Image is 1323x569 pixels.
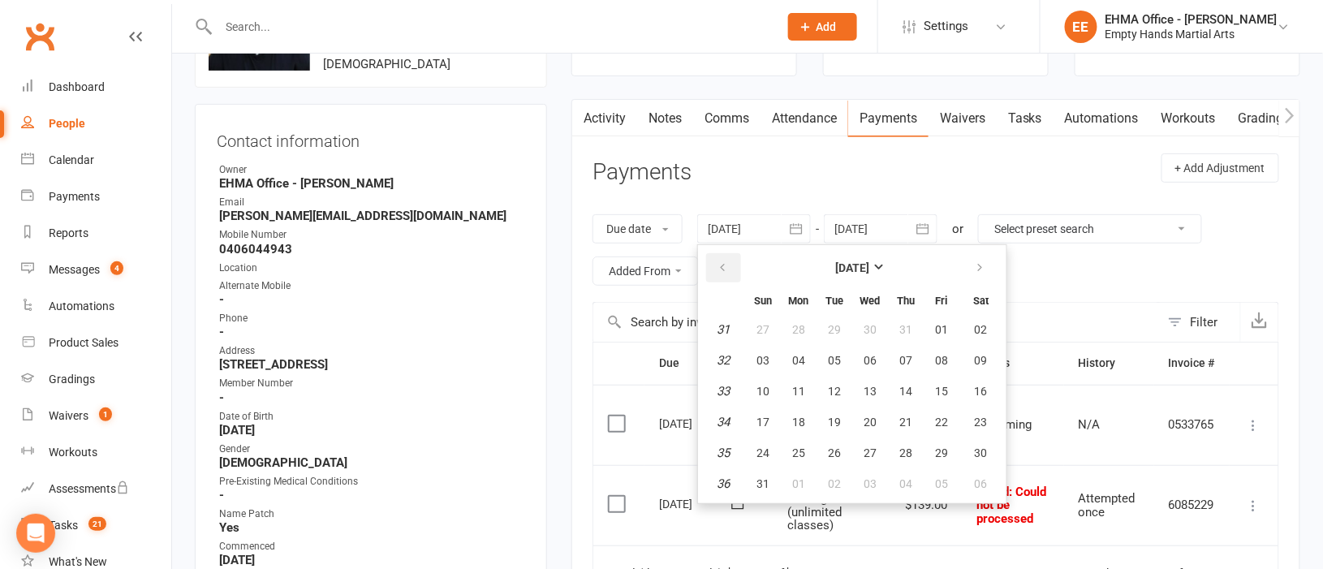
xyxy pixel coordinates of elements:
[644,343,773,384] th: Due
[899,446,912,459] span: 28
[817,346,851,375] button: 05
[593,214,683,244] button: Due date
[935,446,948,459] span: 29
[952,219,963,239] div: or
[864,323,877,336] span: 30
[835,261,869,274] strong: [DATE]
[828,354,841,367] span: 05
[935,416,948,429] span: 22
[1150,100,1227,137] a: Workouts
[693,100,761,137] a: Comms
[756,354,769,367] span: 03
[323,57,450,71] span: [DEMOGRAPHIC_DATA]
[49,373,95,386] div: Gradings
[792,477,805,490] span: 01
[976,485,1046,526] span: Failed
[960,315,1002,344] button: 02
[924,407,959,437] button: 22
[593,303,1160,342] input: Search by invoice number
[219,442,525,457] div: Gender
[853,469,887,498] button: 03
[973,295,989,307] small: Saturday
[1154,343,1230,384] th: Invoice #
[213,15,767,38] input: Search...
[1154,465,1230,545] td: 6085229
[935,385,948,398] span: 15
[746,346,780,375] button: 03
[1160,303,1240,342] button: Filter
[828,323,841,336] span: 29
[49,336,119,349] div: Product Sales
[848,100,929,137] a: Payments
[746,469,780,498] button: 31
[782,438,816,468] button: 25
[761,100,848,137] a: Attendance
[756,323,769,336] span: 27
[975,416,988,429] span: 23
[219,209,525,223] strong: [PERSON_NAME][EMAIL_ADDRESS][DOMAIN_NAME]
[929,100,997,137] a: Waivers
[890,465,962,545] td: $139.00
[817,315,851,344] button: 29
[49,519,78,532] div: Tasks
[219,242,525,256] strong: 0406044943
[817,20,837,33] span: Add
[853,315,887,344] button: 30
[889,407,923,437] button: 21
[21,106,171,142] a: People
[787,478,862,533] span: Adults - Silver Package (unlimited classes)
[49,482,129,495] div: Assessments
[792,385,805,398] span: 11
[593,256,699,286] button: Added From
[1065,11,1097,43] div: EE
[746,377,780,406] button: 10
[936,295,948,307] small: Friday
[960,346,1002,375] button: 09
[828,416,841,429] span: 19
[853,438,887,468] button: 27
[817,438,851,468] button: 26
[49,446,97,459] div: Workouts
[746,438,780,468] button: 24
[219,390,525,405] strong: -
[756,385,769,398] span: 10
[756,446,769,459] span: 24
[718,353,730,368] em: 32
[219,409,525,425] div: Date of Birth
[49,80,105,93] div: Dashboard
[219,325,525,339] strong: -
[1154,385,1230,465] td: 0533765
[219,455,525,470] strong: [DEMOGRAPHIC_DATA]
[792,416,805,429] span: 18
[889,469,923,498] button: 04
[889,377,923,406] button: 14
[219,292,525,307] strong: -
[924,438,959,468] button: 29
[110,261,123,275] span: 4
[789,295,809,307] small: Monday
[853,377,887,406] button: 13
[49,226,88,239] div: Reports
[1064,343,1154,384] th: History
[782,407,816,437] button: 18
[864,446,877,459] span: 27
[853,346,887,375] button: 06
[935,477,948,490] span: 05
[219,539,525,554] div: Commenced
[1161,153,1279,183] button: + Add Adjustment
[817,469,851,498] button: 02
[792,323,805,336] span: 28
[219,376,525,391] div: Member Number
[219,195,525,210] div: Email
[21,434,171,471] a: Workouts
[99,407,112,421] span: 1
[828,446,841,459] span: 26
[864,354,877,367] span: 06
[889,315,923,344] button: 31
[49,555,107,568] div: What's New
[817,407,851,437] button: 19
[853,407,887,437] button: 20
[864,385,877,398] span: 13
[924,8,968,45] span: Settings
[899,416,912,429] span: 21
